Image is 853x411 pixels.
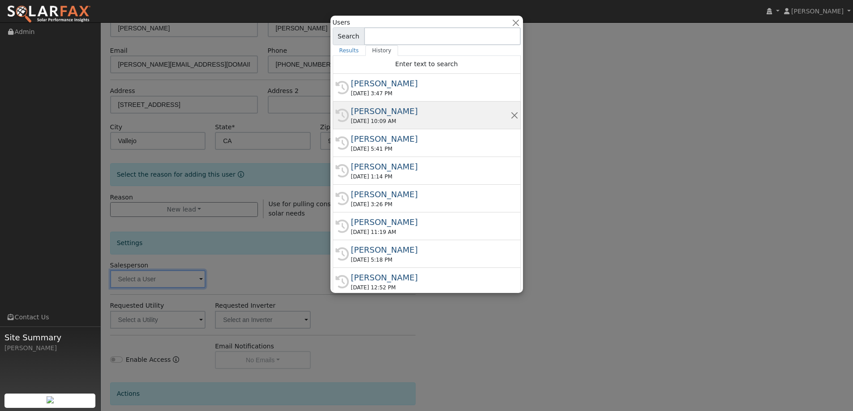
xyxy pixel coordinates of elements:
i: History [335,275,349,288]
i: History [335,192,349,205]
div: [DATE] 3:47 PM [351,89,510,97]
i: History [335,136,349,150]
a: History [365,45,398,56]
div: [DATE] 3:26 PM [351,200,510,208]
div: [PERSON_NAME] [351,133,510,145]
i: History [335,164,349,178]
span: Site Summary [4,331,96,343]
div: [PERSON_NAME] [351,244,510,256]
span: Enter text to search [395,60,458,68]
div: [PERSON_NAME] [351,105,510,117]
span: Search [333,27,364,45]
div: [PERSON_NAME] [4,343,96,353]
span: [PERSON_NAME] [791,8,844,15]
i: History [335,109,349,122]
div: [PERSON_NAME] [351,77,510,89]
i: History [335,81,349,94]
div: [PERSON_NAME] [351,271,510,284]
div: [DATE] 10:09 AM [351,117,510,125]
div: [DATE] 5:18 PM [351,256,510,264]
img: retrieve [47,396,54,403]
a: Results [333,45,366,56]
div: [DATE] 1:14 PM [351,173,510,181]
div: [PERSON_NAME] [351,216,510,228]
div: [PERSON_NAME] [351,161,510,173]
i: History [335,220,349,233]
div: [DATE] 5:41 PM [351,145,510,153]
button: Remove this history [510,110,519,120]
div: [DATE] 12:52 PM [351,284,510,292]
div: [DATE] 11:19 AM [351,228,510,236]
span: Users [333,18,350,27]
img: SolarFax [7,5,91,24]
i: History [335,247,349,261]
div: [PERSON_NAME] [351,188,510,200]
